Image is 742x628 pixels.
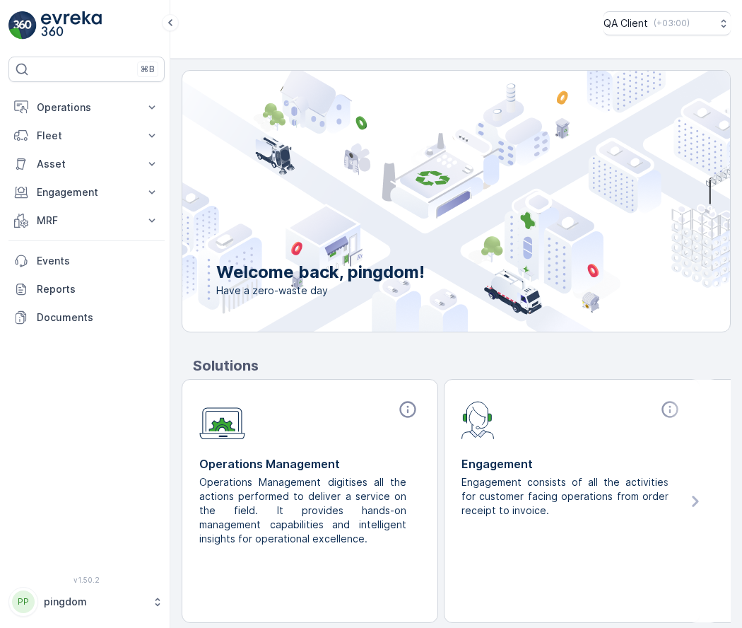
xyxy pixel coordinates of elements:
span: v 1.50.2 [8,576,165,584]
div: PP [12,591,35,613]
p: Welcome back, pingdom! [216,261,425,284]
p: Operations Management digitises all the actions performed to deliver a service on the field. It p... [199,475,409,546]
p: Events [37,254,159,268]
p: Documents [37,310,159,325]
img: module-icon [199,400,245,440]
a: Events [8,247,165,275]
a: Documents [8,303,165,332]
p: Engagement consists of all the activities for customer facing operations from order receipt to in... [461,475,671,518]
button: Operations [8,93,165,122]
button: MRF [8,207,165,235]
a: Reports [8,275,165,303]
img: module-icon [461,400,495,439]
p: MRF [37,214,136,228]
img: city illustration [119,71,730,332]
p: Engagement [461,455,683,472]
button: Asset [8,150,165,178]
span: Have a zero-waste day [216,284,425,298]
button: QA Client(+03:00) [603,11,731,35]
p: Reports [37,282,159,296]
button: Fleet [8,122,165,150]
p: Engagement [37,185,136,199]
p: Solutions [193,355,731,376]
p: pingdom [44,595,145,609]
img: logo_light-DOdMpM7g.png [41,11,102,40]
p: Fleet [37,129,136,143]
p: Operations [37,100,136,115]
p: Operations Management [199,455,420,472]
button: PPpingdom [8,587,165,617]
p: ⌘B [141,64,155,75]
button: Engagement [8,178,165,207]
p: QA Client [603,16,648,30]
img: logo [8,11,37,40]
p: Asset [37,157,136,171]
p: ( +03:00 ) [654,18,690,29]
